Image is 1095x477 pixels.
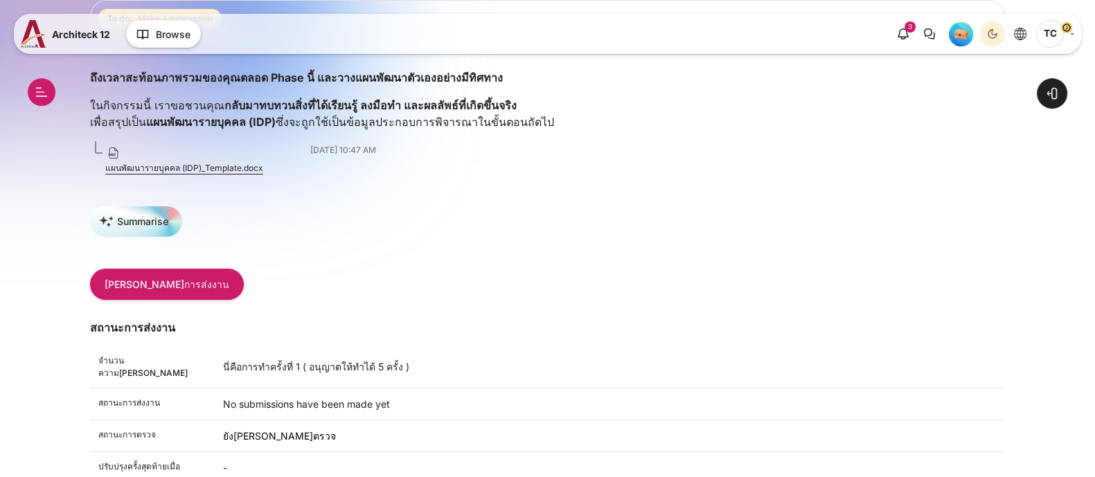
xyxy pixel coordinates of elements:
[949,21,973,46] div: Level #1
[215,388,1005,420] td: No submissions have been made yet
[126,20,201,48] button: Browse
[138,12,213,25] span: Make a submission
[107,146,121,160] img: แผนพัฒนารายบุคคล (IDP)_Template.docx
[105,144,1005,156] div: [DATE] 10:47 AM
[107,12,132,25] strong: To do:
[90,97,1005,130] p: ในกิจกรรมนี้ เราขอชวนคุณ เพื่อสรุปเป็น ซึ่งจะถูกใช้เป็นข้อมูลประกอบการพิจารณาในขั้นตอนถัดไป
[982,24,1003,44] div: Dark Mode
[146,115,276,129] strong: แผนพัฒนารายบุคคล (IDP)
[891,21,916,46] div: Show notification window with 3 new notifications
[943,21,979,46] a: Level #1
[90,71,503,84] strong: ถึงเวลาสะท้อนภาพรวมของคุณตลอด Phase นี้ และวางแผนพัฒนาตัวเองอย่างมีทิศทาง
[90,206,182,236] button: Summarise
[90,269,244,300] button: [PERSON_NAME]การส่งงาน
[52,27,110,42] span: Architeck 12
[215,346,1005,388] td: นี่คือการทำครั้งที่ 1 ( อนุญาตให้ทำได้ 5 ครั้ง )
[1036,20,1074,48] a: เมนูผู้ใช้
[90,420,215,451] th: สถานะการตรวจ
[917,21,942,46] button: There are 0 unread conversations
[105,162,308,174] a: แผนพัฒนารายบุคคล (IDP)_Template.docx
[90,321,1005,335] h3: สถานะการส่งงาน
[90,388,215,420] th: สถานะการส่งงาน
[21,20,116,48] a: A12 A12 Architeck 12
[98,6,224,31] div: Completion requirements for สร้างแผนพัฒนารายบุคคล (IDP)
[224,98,517,112] strong: กลับมาทบทวนสิ่งที่ได้เรียนรู้ ลงมือทำ และผลลัพธ์ที่เกิดขึ้นจริง
[905,21,916,33] div: 3
[156,27,190,42] span: Browse
[21,20,46,48] img: A12
[949,22,973,46] img: Level #1
[90,346,215,388] th: จำนวนความ[PERSON_NAME]
[1036,20,1064,48] span: T C
[215,420,1005,451] td: ยัง[PERSON_NAME]ตรวจ
[1008,21,1033,46] button: Languages
[980,21,1005,46] button: Light Mode Dark Mode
